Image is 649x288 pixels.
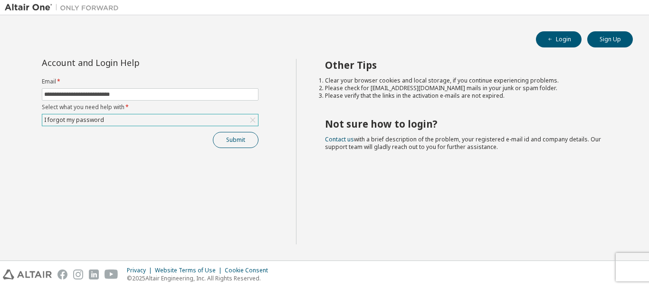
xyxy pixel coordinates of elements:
[536,31,582,47] button: Login
[105,269,118,279] img: youtube.svg
[3,269,52,279] img: altair_logo.svg
[127,267,155,274] div: Privacy
[155,267,225,274] div: Website Terms of Use
[42,78,258,85] label: Email
[42,103,258,111] label: Select what you need help with
[587,31,633,47] button: Sign Up
[325,77,616,84] li: Clear your browser cookies and local storage, if you continue experiencing problems.
[225,267,274,274] div: Cookie Consent
[325,118,616,130] h2: Not sure how to login?
[57,269,67,279] img: facebook.svg
[43,115,105,125] div: I forgot my password
[325,135,601,151] span: with a brief description of the problem, your registered e-mail id and company details. Our suppo...
[73,269,83,279] img: instagram.svg
[213,132,258,148] button: Submit
[325,59,616,71] h2: Other Tips
[5,3,124,12] img: Altair One
[325,92,616,100] li: Please verify that the links in the activation e-mails are not expired.
[325,135,354,143] a: Contact us
[89,269,99,279] img: linkedin.svg
[325,84,616,92] li: Please check for [EMAIL_ADDRESS][DOMAIN_NAME] mails in your junk or spam folder.
[42,114,258,126] div: I forgot my password
[42,59,215,66] div: Account and Login Help
[127,274,274,282] p: © 2025 Altair Engineering, Inc. All Rights Reserved.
